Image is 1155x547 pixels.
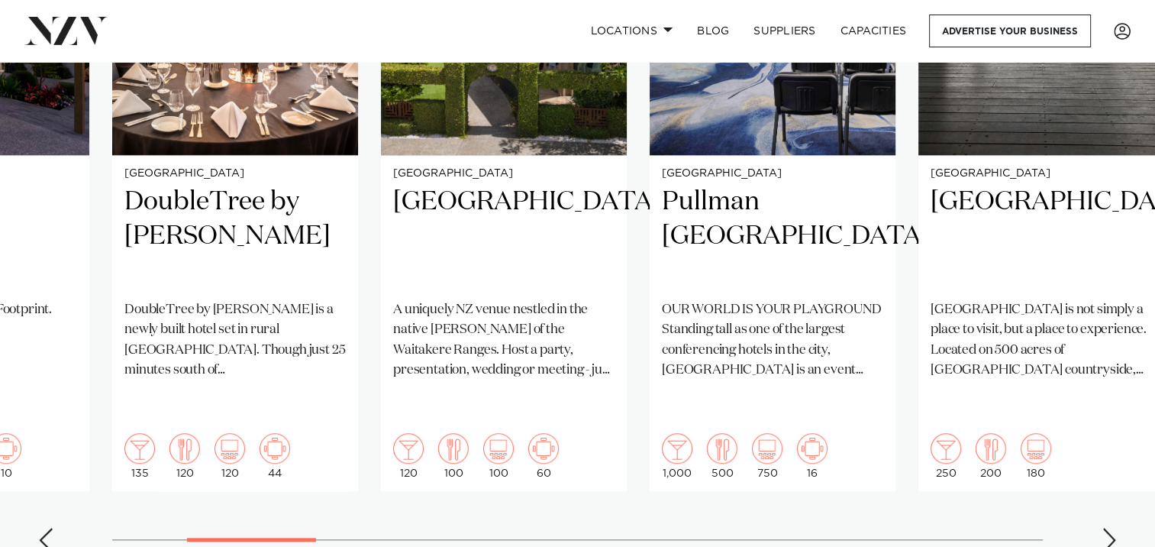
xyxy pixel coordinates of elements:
small: [GEOGRAPHIC_DATA] [393,168,615,180]
img: nzv-logo.png [24,17,108,44]
img: cocktail.png [393,433,424,464]
div: 500 [707,433,737,479]
div: 120 [215,433,245,479]
p: OUR WORLD IS YOUR PLAYGROUND Standing tall as one of the largest conferencing hotels in the city,... [662,300,883,380]
h2: [GEOGRAPHIC_DATA] [393,185,615,288]
img: dining.png [169,433,200,464]
small: [GEOGRAPHIC_DATA] [124,168,346,180]
img: theatre.png [483,433,514,464]
img: theatre.png [752,433,782,464]
p: DoubleTree by [PERSON_NAME] is a newly built hotel set in rural [GEOGRAPHIC_DATA]. Though just 25... [124,300,346,380]
div: 1,000 [662,433,692,479]
img: cocktail.png [124,433,155,464]
div: 100 [483,433,514,479]
img: theatre.png [1021,433,1051,464]
h2: DoubleTree by [PERSON_NAME] [124,185,346,288]
img: cocktail.png [662,433,692,464]
div: 60 [528,433,559,479]
img: meeting.png [797,433,828,464]
div: 120 [169,433,200,479]
a: Locations [578,15,685,47]
a: SUPPLIERS [741,15,828,47]
img: dining.png [438,433,469,464]
img: dining.png [707,433,737,464]
img: meeting.png [528,433,559,464]
div: 120 [393,433,424,479]
div: 44 [260,433,290,479]
div: 250 [931,433,961,479]
img: meeting.png [260,433,290,464]
a: Capacities [828,15,919,47]
div: 100 [438,433,469,479]
div: 16 [797,433,828,479]
p: [GEOGRAPHIC_DATA] is not simply a place to visit, but a place to experience. Located on 500 acres... [931,300,1152,380]
img: cocktail.png [931,433,961,464]
img: dining.png [976,433,1006,464]
div: 135 [124,433,155,479]
h2: Pullman [GEOGRAPHIC_DATA] [662,185,883,288]
div: 750 [752,433,782,479]
small: [GEOGRAPHIC_DATA] [931,168,1152,180]
a: Advertise your business [929,15,1091,47]
small: [GEOGRAPHIC_DATA] [662,168,883,180]
div: 200 [976,433,1006,479]
img: theatre.png [215,433,245,464]
div: 180 [1021,433,1051,479]
p: A uniquely NZ venue nestled in the native [PERSON_NAME] of the Waitakere Ranges. Host a party, pr... [393,300,615,380]
a: BLOG [685,15,741,47]
h2: [GEOGRAPHIC_DATA] [931,185,1152,288]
